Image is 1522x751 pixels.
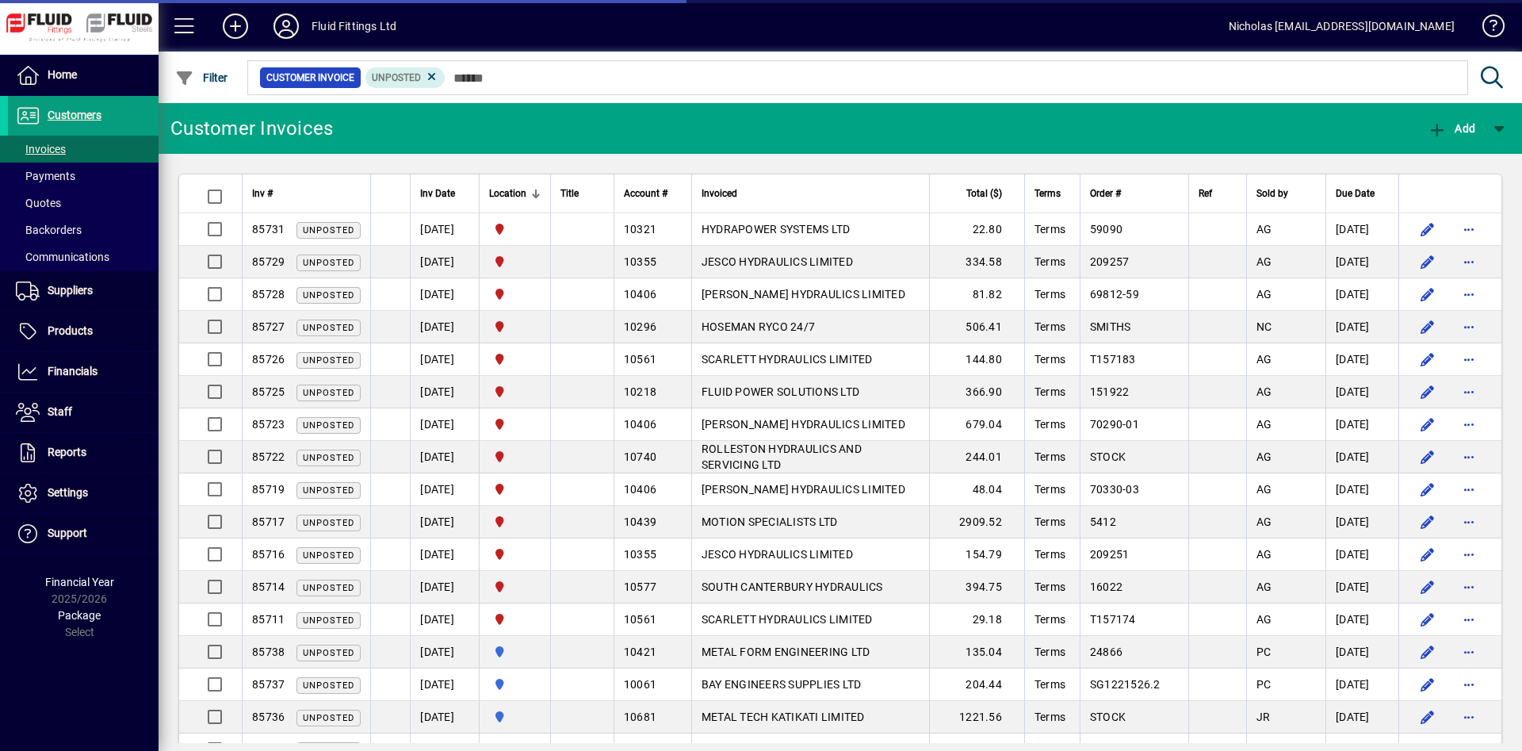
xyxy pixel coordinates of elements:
[489,351,541,368] span: FLUID FITTINGS CHRISTCHURCH
[1456,477,1482,502] button: More options
[1456,216,1482,242] button: More options
[48,486,88,499] span: Settings
[303,420,354,431] span: Unposted
[702,678,862,691] span: BAY ENGINEERS SUPPLIES LTD
[560,185,604,202] div: Title
[1325,571,1398,603] td: [DATE]
[252,185,361,202] div: Inv #
[1256,646,1272,658] span: PC
[702,353,873,366] span: SCARLETT HYDRAULICS LIMITED
[8,56,159,95] a: Home
[1415,282,1440,307] button: Edit
[266,70,354,86] span: Customer Invoice
[929,669,1024,701] td: 204.44
[410,538,479,571] td: [DATE]
[1456,249,1482,274] button: More options
[1456,509,1482,535] button: More options
[1415,509,1440,535] button: Edit
[624,418,656,431] span: 10406
[261,12,312,40] button: Profile
[8,163,159,190] a: Payments
[1415,412,1440,437] button: Edit
[1034,711,1065,723] span: Terms
[303,550,354,561] span: Unposted
[1325,506,1398,538] td: [DATE]
[1256,255,1272,268] span: AG
[8,216,159,243] a: Backorders
[929,343,1024,376] td: 144.80
[1090,185,1179,202] div: Order #
[410,213,479,246] td: [DATE]
[702,548,853,561] span: JESCO HYDRAULICS LIMITED
[624,580,656,593] span: 10577
[1456,574,1482,600] button: More options
[410,441,479,473] td: [DATE]
[624,548,656,561] span: 10355
[48,324,93,337] span: Products
[16,170,75,182] span: Payments
[252,548,285,561] span: 85716
[1424,114,1479,143] button: Add
[1415,216,1440,242] button: Edit
[929,213,1024,246] td: 22.80
[702,646,870,658] span: METAL FORM ENGINEERING LTD
[489,578,541,596] span: FLUID FITTINGS CHRISTCHURCH
[1325,669,1398,701] td: [DATE]
[1325,636,1398,669] td: [DATE]
[1199,185,1212,202] span: Ref
[1325,343,1398,376] td: [DATE]
[1090,320,1131,333] span: SMITHS
[1456,347,1482,372] button: More options
[702,320,815,333] span: HOSEMAN RYCO 24/7
[929,636,1024,669] td: 135.04
[702,580,883,593] span: SOUTH CANTERBURY HYDRAULICS
[1325,538,1398,571] td: [DATE]
[48,527,87,539] span: Support
[303,615,354,626] span: Unposted
[58,609,101,622] span: Package
[1090,288,1139,301] span: 69812-59
[1090,515,1116,528] span: 5412
[1034,223,1065,236] span: Terms
[624,223,656,236] span: 10321
[489,416,541,433] span: FLUID FITTINGS CHRISTCHURCH
[1090,613,1136,626] span: T157174
[8,190,159,216] a: Quotes
[1034,548,1065,561] span: Terms
[489,481,541,498] span: FLUID FITTINGS CHRISTCHURCH
[929,311,1024,343] td: 506.41
[1456,412,1482,437] button: More options
[1256,288,1272,301] span: AG
[252,288,285,301] span: 85728
[1090,548,1130,561] span: 209251
[303,453,354,463] span: Unposted
[252,646,285,658] span: 85738
[48,68,77,81] span: Home
[702,255,853,268] span: JESCO HYDRAULICS LIMITED
[303,355,354,366] span: Unposted
[1415,542,1440,567] button: Edit
[8,243,159,270] a: Communications
[1034,580,1065,593] span: Terms
[624,353,656,366] span: 10561
[16,251,109,263] span: Communications
[252,580,285,593] span: 85714
[929,538,1024,571] td: 154.79
[210,12,261,40] button: Add
[1456,672,1482,697] button: More options
[702,185,920,202] div: Invoiced
[702,515,838,528] span: MOTION SPECIALISTS LTD
[929,246,1024,278] td: 334.58
[624,255,656,268] span: 10355
[1415,347,1440,372] button: Edit
[489,253,541,270] span: FLUID FITTINGS CHRISTCHURCH
[1034,450,1065,463] span: Terms
[8,271,159,311] a: Suppliers
[8,312,159,351] a: Products
[1034,613,1065,626] span: Terms
[624,483,656,496] span: 10406
[420,185,469,202] div: Inv Date
[624,288,656,301] span: 10406
[420,185,455,202] span: Inv Date
[624,678,656,691] span: 10061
